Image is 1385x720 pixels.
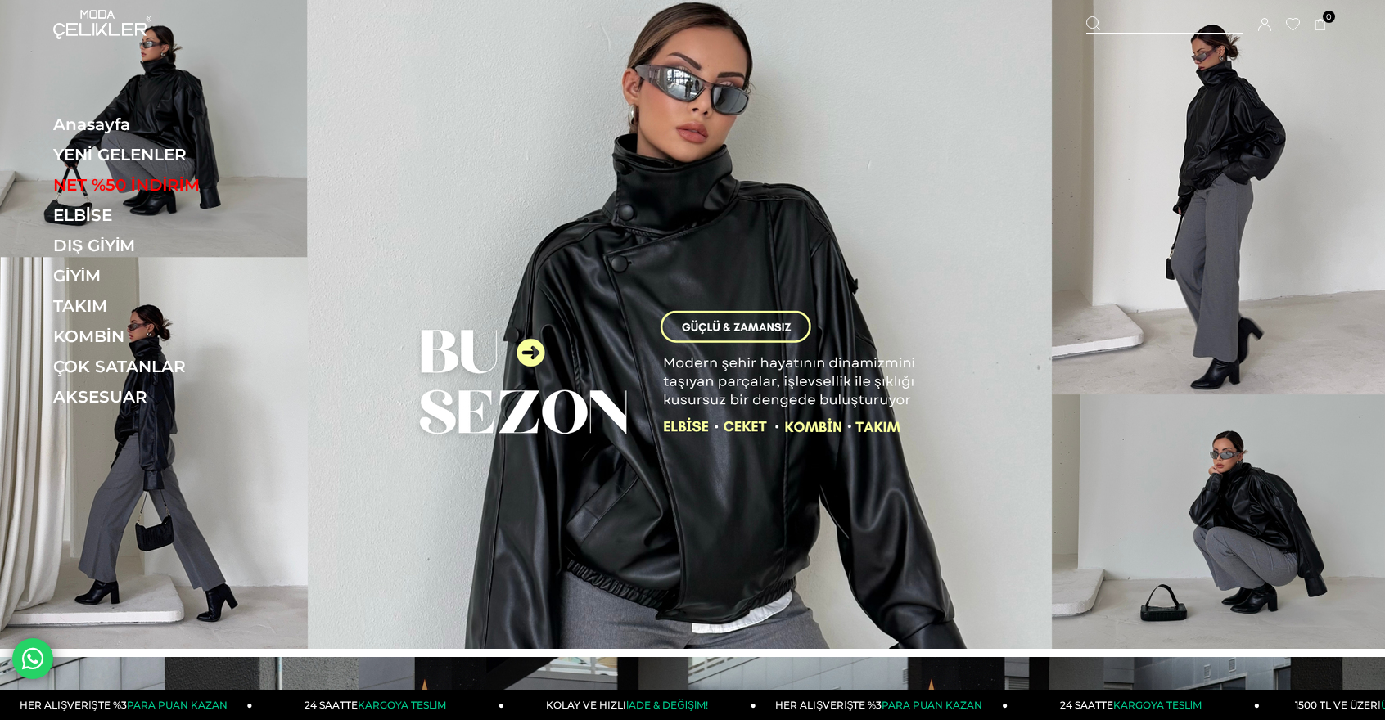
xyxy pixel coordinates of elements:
a: HER ALIŞVERİŞTE %3PARA PUAN KAZAN [756,690,1008,720]
a: ÇOK SATANLAR [53,357,278,376]
img: logo [53,10,151,39]
span: 0 [1323,11,1335,23]
a: KOLAY VE HIZLIİADE & DEĞİŞİM! [504,690,756,720]
a: DIŞ GİYİM [53,236,278,255]
a: TAKIM [53,296,278,316]
a: 24 SAATTEKARGOYA TESLİM [1008,690,1260,720]
span: PARA PUAN KAZAN [882,699,982,711]
a: NET %50 İNDİRİM [53,175,278,195]
span: İADE & DEĞİŞİM! [626,699,708,711]
a: Anasayfa [53,115,278,134]
a: HER ALIŞVERİŞTE %3PARA PUAN KAZAN [1,690,253,720]
a: KOMBİN [53,326,278,346]
a: ELBİSE [53,205,278,225]
span: KARGOYA TESLİM [1113,699,1202,711]
a: 0 [1315,19,1327,31]
a: 24 SAATTEKARGOYA TESLİM [252,690,504,720]
a: YENİ GELENLER [53,145,278,164]
a: AKSESUAR [53,387,278,407]
span: PARA PUAN KAZAN [127,699,228,711]
a: GİYİM [53,266,278,286]
span: KARGOYA TESLİM [358,699,446,711]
